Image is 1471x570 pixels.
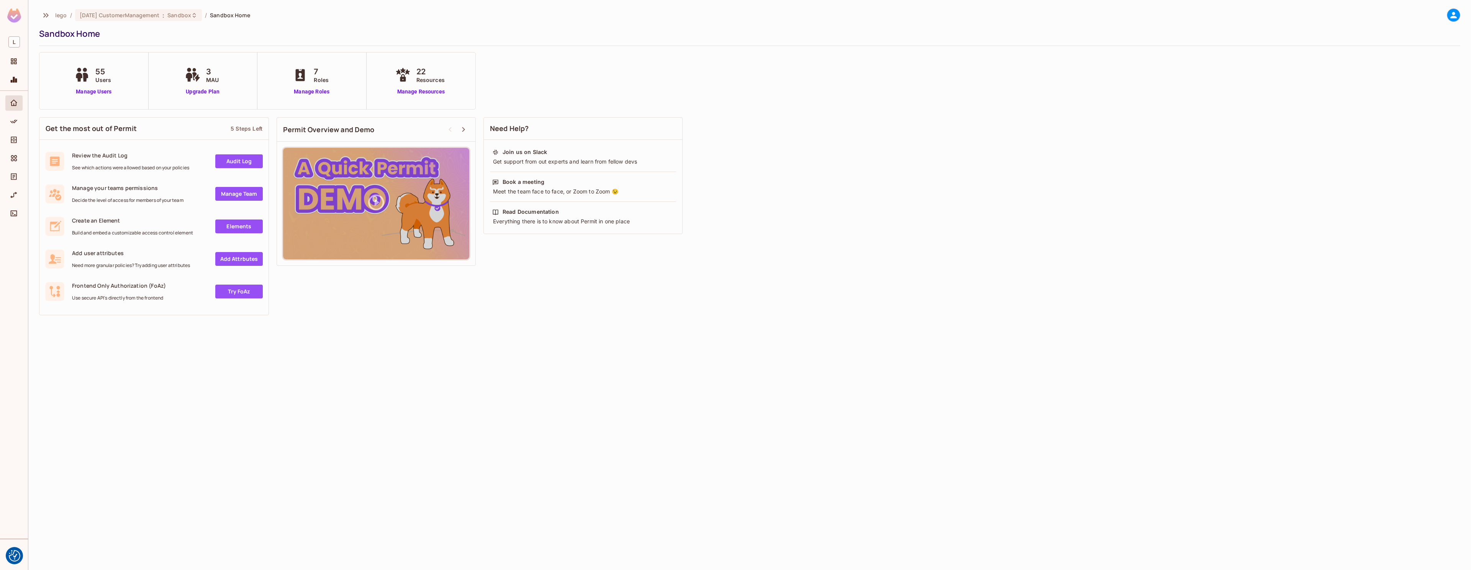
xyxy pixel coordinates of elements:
[39,28,1456,39] div: Sandbox Home
[9,550,20,562] button: Consent Preferences
[72,88,115,96] a: Manage Users
[72,184,183,192] span: Manage your teams permissions
[183,88,223,96] a: Upgrade Plan
[72,217,193,224] span: Create an Element
[314,66,329,77] span: 7
[215,285,263,298] a: Try FoAz
[503,148,547,156] div: Join us on Slack
[416,76,445,84] span: Resources
[231,125,262,132] div: 5 Steps Left
[205,11,207,19] li: /
[5,169,23,184] div: Audit Log
[5,545,23,561] div: Help & Updates
[492,158,674,165] div: Get support from out experts and learn from fellow devs
[215,154,263,168] a: Audit Log
[72,295,166,301] span: Use secure API's directly from the frontend
[70,11,72,19] li: /
[490,124,529,133] span: Need Help?
[72,282,166,289] span: Frontend Only Authorization (FoAz)
[283,125,375,134] span: Permit Overview and Demo
[5,54,23,69] div: Projects
[167,11,191,19] span: Sandbox
[5,114,23,129] div: Policy
[72,165,189,171] span: See which actions were allowed based on your policies
[72,152,189,159] span: Review the Audit Log
[5,206,23,221] div: Connect
[80,11,159,19] span: [DATE] CustomerManagement
[215,187,263,201] a: Manage Team
[215,252,263,266] a: Add Attrbutes
[5,33,23,51] div: Workspace: lego
[291,88,333,96] a: Manage Roles
[210,11,250,19] span: Sandbox Home
[215,219,263,233] a: Elements
[162,12,165,18] span: :
[492,188,674,195] div: Meet the team face to face, or Zoom to Zoom 😉
[9,550,20,562] img: Revisit consent button
[46,124,137,133] span: Get the most out of Permit
[72,249,190,257] span: Add user attributes
[8,36,20,47] span: L
[416,66,445,77] span: 22
[492,218,674,225] div: Everything there is to know about Permit in one place
[5,187,23,203] div: URL Mapping
[95,66,111,77] span: 55
[72,197,183,203] span: Decide the level of access for members of your team
[95,76,111,84] span: Users
[393,88,449,96] a: Manage Resources
[72,230,193,236] span: Build and embed a customizable access control element
[206,76,219,84] span: MAU
[314,76,329,84] span: Roles
[503,178,544,186] div: Book a meeting
[5,95,23,111] div: Home
[5,132,23,147] div: Directory
[72,262,190,269] span: Need more granular policies? Try adding user attributes
[503,208,559,216] div: Read Documentation
[5,151,23,166] div: Elements
[7,8,21,23] img: SReyMgAAAABJRU5ErkJggg==
[206,66,219,77] span: 3
[5,72,23,87] div: Monitoring
[55,11,67,19] span: the active workspace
